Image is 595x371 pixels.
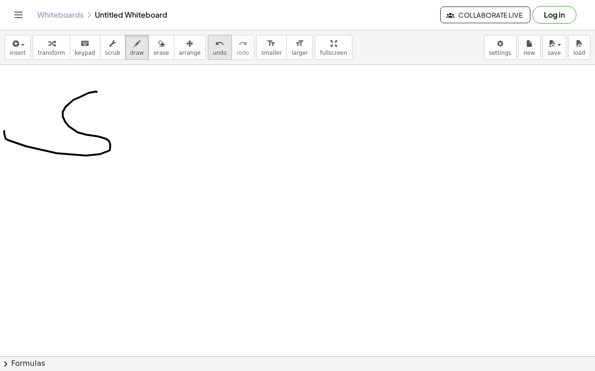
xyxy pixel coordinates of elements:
span: erase [153,50,169,56]
button: insert [5,35,31,60]
i: format_size [295,38,304,49]
button: Collaborate Live [440,7,530,23]
button: load [568,35,590,60]
span: save [548,50,561,56]
span: load [573,50,585,56]
button: settings [484,35,516,60]
button: erase [148,35,174,60]
button: Toggle navigation [11,7,26,22]
a: Whiteboards [37,10,84,20]
button: format_sizelarger [286,35,313,60]
button: draw [125,35,149,60]
button: arrange [174,35,206,60]
span: insert [10,50,26,56]
span: keypad [75,50,95,56]
span: transform [38,50,65,56]
button: undoundo [208,35,232,60]
span: undo [213,50,227,56]
span: redo [237,50,249,56]
span: new [523,50,535,56]
span: scrub [105,50,120,56]
i: undo [215,38,224,49]
button: fullscreen [315,35,352,60]
i: format_size [267,38,276,49]
button: scrub [100,35,126,60]
span: Collaborate Live [448,11,522,19]
button: redoredo [231,35,254,60]
button: format_sizesmaller [256,35,287,60]
span: fullscreen [320,50,347,56]
span: arrange [179,50,201,56]
i: redo [238,38,247,49]
span: settings [489,50,511,56]
span: larger [291,50,308,56]
span: smaller [261,50,282,56]
button: keyboardkeypad [70,35,100,60]
button: save [542,35,566,60]
button: new [518,35,541,60]
i: keyboard [80,38,89,49]
button: Log in [532,6,576,24]
span: draw [130,50,144,56]
button: transform [33,35,70,60]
